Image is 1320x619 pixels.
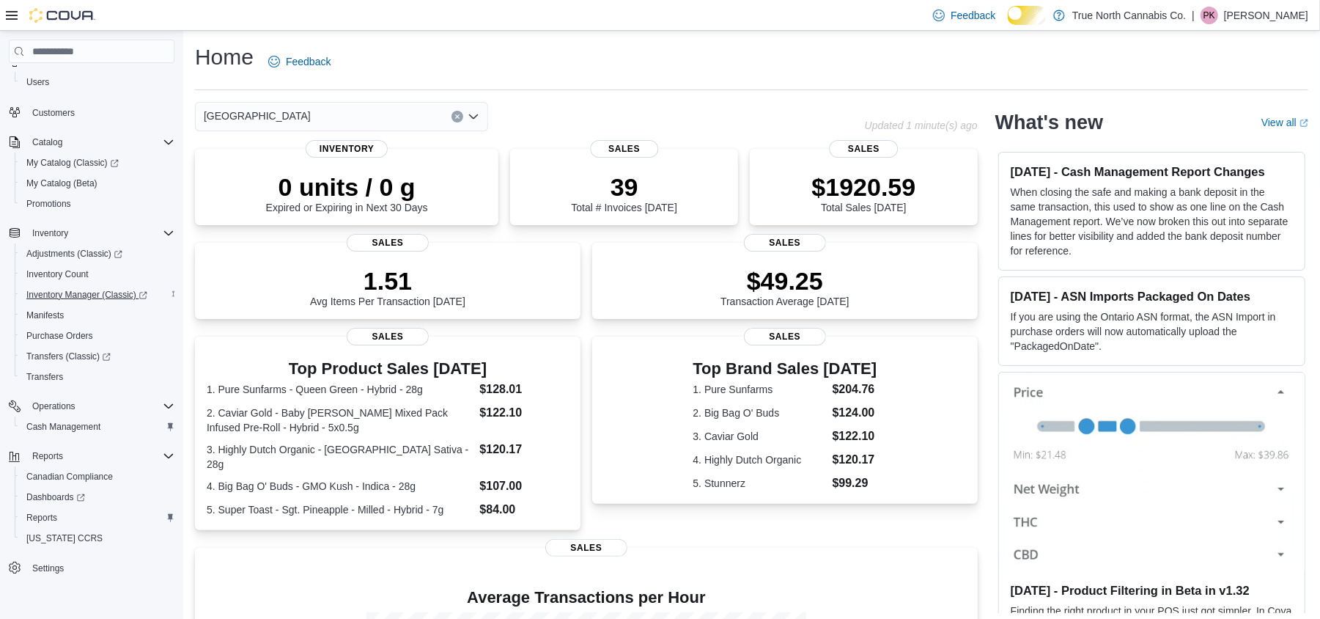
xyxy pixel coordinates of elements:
[1192,7,1195,24] p: |
[479,501,568,519] dd: $84.00
[571,172,676,213] div: Total # Invoices [DATE]
[15,326,180,346] button: Purchase Orders
[21,195,174,213] span: Promotions
[3,223,180,243] button: Inventory
[21,509,63,527] a: Reports
[15,194,180,214] button: Promotions
[3,446,180,466] button: Reports
[26,512,57,524] span: Reports
[26,330,93,342] span: Purchase Orders
[32,107,75,119] span: Customers
[3,557,180,579] button: Settings
[21,468,174,486] span: Canadian Compliance
[26,157,119,169] span: My Catalog (Classic)
[26,133,174,151] span: Catalog
[32,450,63,462] span: Reports
[26,398,81,415] button: Operations
[1072,7,1186,24] p: True North Cannabis Co.
[347,328,429,345] span: Sales
[15,173,180,194] button: My Catalog (Beta)
[207,502,473,517] dt: 5. Super Toast - Sgt. Pineapple - Milled - Hybrid - 7g
[1011,289,1293,304] h3: [DATE] - ASN Imports Packaged On Dates
[15,285,180,305] a: Inventory Manager (Classic)
[1224,7,1308,24] p: [PERSON_NAME]
[927,1,1001,30] a: Feedback
[26,351,111,362] span: Transfers (Classic)
[207,479,473,494] dt: 4. Big Bag O' Buds - GMO Kush - Indica - 28g
[347,234,429,252] span: Sales
[21,286,174,304] span: Inventory Manager (Classic)
[207,406,473,435] dt: 2. Caviar Gold - Baby [PERSON_NAME] Mixed Pack Infused Pre-Roll - Hybrid - 5x0.5g
[720,266,849,296] p: $49.25
[32,563,64,574] span: Settings
[21,488,91,506] a: Dashboards
[833,451,877,469] dd: $120.17
[571,172,676,202] p: 39
[21,195,77,213] a: Promotions
[15,528,180,549] button: [US_STATE] CCRS
[26,103,174,121] span: Customers
[21,509,174,527] span: Reports
[833,428,877,445] dd: $122.10
[26,268,89,280] span: Inventory Count
[26,104,81,122] a: Customers
[15,72,180,92] button: Users
[3,396,180,417] button: Operations
[21,307,174,324] span: Manifests
[21,73,55,91] a: Users
[26,309,64,321] span: Manifests
[26,447,69,465] button: Reports
[207,442,473,472] dt: 3. Highly Dutch Organic - [GEOGRAPHIC_DATA] Sativa - 28g
[207,382,473,397] dt: 1. Pure Sunfarms - Queen Green - Hybrid - 28g
[26,76,49,88] span: Users
[995,111,1103,134] h2: What's new
[26,224,74,242] button: Inventory
[1008,6,1047,25] input: Dark Mode
[693,360,877,378] h3: Top Brand Sales [DATE]
[21,418,106,436] a: Cash Management
[26,371,63,383] span: Transfers
[26,289,147,301] span: Inventory Manager (Classic)
[590,140,658,158] span: Sales
[21,368,174,386] span: Transfers
[26,532,103,544] span: [US_STATE] CCRS
[266,172,428,213] div: Expired or Expiring in Next 30 Days
[21,73,174,91] span: Users
[693,406,827,420] dt: 2. Big Bag O' Buds
[26,133,68,151] button: Catalog
[21,468,119,486] a: Canadian Compliance
[26,421,100,433] span: Cash Management
[15,243,180,264] a: Adjustments (Classic)
[15,367,180,387] button: Transfers
[812,172,916,202] p: $1920.59
[693,382,827,397] dt: 1. Pure Sunfarms
[266,172,428,202] p: 0 units / 0 g
[468,111,479,122] button: Open list of options
[15,305,180,326] button: Manifests
[26,398,174,415] span: Operations
[21,175,174,192] span: My Catalog (Beta)
[1008,25,1009,26] span: Dark Mode
[15,346,180,367] a: Transfers (Classic)
[1261,117,1308,128] a: View allExternal link
[21,265,95,283] a: Inventory Count
[744,234,826,252] span: Sales
[1203,7,1215,24] span: PK
[21,245,128,263] a: Adjustments (Classic)
[479,381,568,398] dd: $128.01
[21,530,108,547] a: [US_STATE] CCRS
[693,476,827,491] dt: 5. Stunnerz
[479,477,568,495] dd: $107.00
[15,487,180,508] a: Dashboards
[9,66,174,617] nav: Complex example
[306,140,388,158] span: Inventory
[479,404,568,422] dd: $122.10
[195,43,254,72] h1: Home
[26,177,97,189] span: My Catalog (Beta)
[32,227,68,239] span: Inventory
[21,530,174,547] span: Washington CCRS
[26,224,174,242] span: Inventory
[1011,164,1293,179] h3: [DATE] - Cash Management Report Changes
[26,248,122,260] span: Adjustments (Classic)
[26,491,85,503] span: Dashboards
